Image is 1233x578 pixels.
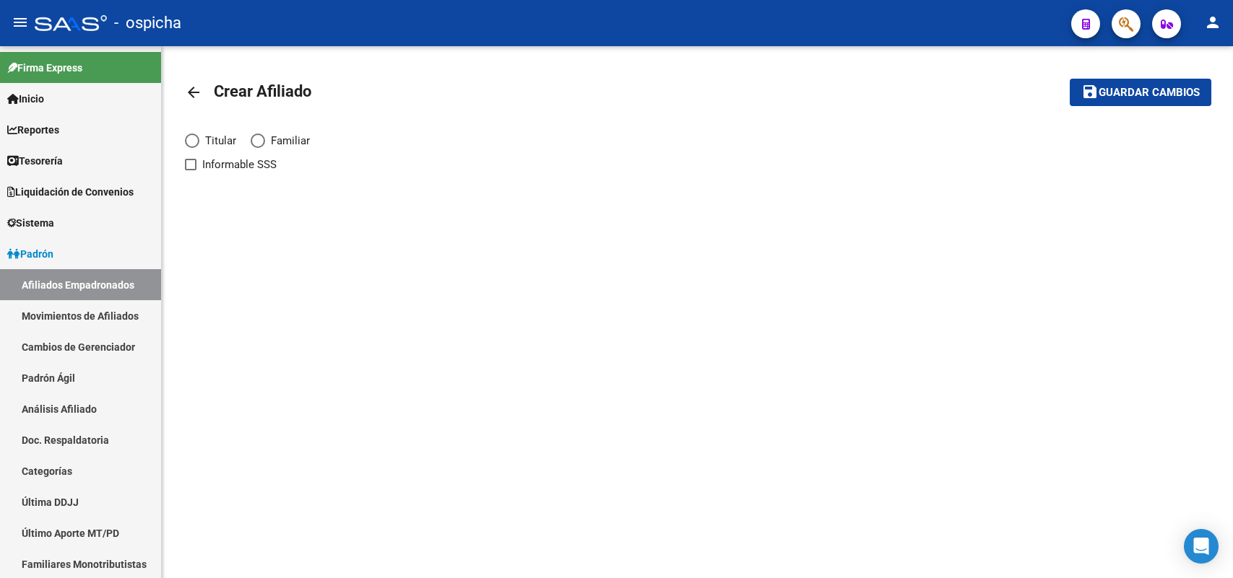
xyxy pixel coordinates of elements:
[7,122,59,138] span: Reportes
[1184,529,1219,564] div: Open Intercom Messenger
[202,156,277,173] span: Informable SSS
[185,84,202,101] mat-icon: arrow_back
[114,7,181,39] span: - ospicha
[1204,14,1221,31] mat-icon: person
[1081,83,1099,100] mat-icon: save
[12,14,29,31] mat-icon: menu
[1099,87,1200,100] span: Guardar cambios
[199,133,236,149] span: Titular
[7,246,53,262] span: Padrón
[265,133,310,149] span: Familiar
[214,82,311,100] span: Crear Afiliado
[1070,79,1211,105] button: Guardar cambios
[7,153,63,169] span: Tesorería
[185,137,324,150] mat-radio-group: Elija una opción
[7,60,82,76] span: Firma Express
[7,184,134,200] span: Liquidación de Convenios
[7,215,54,231] span: Sistema
[7,91,44,107] span: Inicio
